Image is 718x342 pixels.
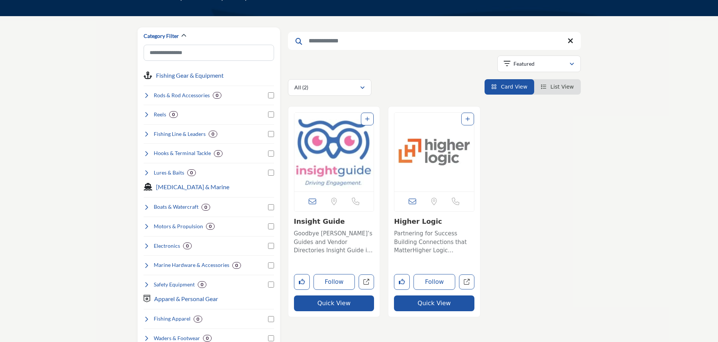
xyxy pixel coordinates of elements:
span: List View [550,84,574,90]
b: 0 [201,282,203,287]
b: 0 [217,151,220,156]
input: Select Motors & Propulsion checkbox [268,223,274,229]
h4: Reels: Spinning, baitcasting, and fly reels for fishing. [154,111,166,118]
h4: Marine Hardware & Accessories: Anchors, covers, docking, and hardware. [154,261,229,269]
span: Card View [501,84,527,90]
h4: Electronics: GPS, sonar, fish finders, and marine radios. [154,242,180,250]
h4: Boats & Watercraft: Fishing boats, kayaks, canoes, and inflatables. [154,203,198,211]
button: Follow [314,274,355,290]
button: Follow [414,274,455,290]
input: Select Safety Equipment checkbox [268,282,274,288]
a: Open Listing in new tab [394,113,474,191]
b: 0 [212,131,214,137]
p: All (2) [294,84,308,91]
b: 0 [209,224,212,229]
input: Select Hooks & Terminal Tackle checkbox [268,151,274,157]
p: Goodbye [PERSON_NAME]’s Guides and Vendor Directories Insight Guide is a business marketplace pla... [294,229,374,255]
input: Select Reels checkbox [268,111,274,118]
input: Search Category [144,45,274,61]
a: Higher Logic [394,217,442,225]
input: Select Rods & Rod Accessories checkbox [268,92,274,98]
input: Select Marine Hardware & Accessories checkbox [268,262,274,268]
b: 0 [172,112,175,117]
h4: Safety Equipment: Life jackets, first aid, and emergency supplies. [154,281,195,288]
b: 0 [206,336,209,341]
button: Quick View [294,295,374,311]
h4: Lures & Baits: Artificial and live bait, flies, and jigs. [154,169,184,176]
a: Partnering for Success Building Connections that MatterHigher Logic specializes in creating custo... [394,227,474,255]
div: 0 Results For Boats & Watercraft [201,204,210,211]
a: Add To List [465,116,470,122]
a: Goodbye [PERSON_NAME]’s Guides and Vendor Directories Insight Guide is a business marketplace pla... [294,227,374,255]
b: 0 [197,316,199,322]
h4: Fishing Apparel: Performance shirts, pants, jackets, and rain gear. [154,315,191,322]
a: Open Listing in new tab [294,113,374,191]
button: Fishing Gear & Equipment [156,71,224,80]
b: 0 [216,93,218,98]
li: List View [534,79,581,95]
div: 0 Results For Lures & Baits [187,169,196,176]
b: 0 [190,170,193,175]
p: Partnering for Success Building Connections that MatterHigher Logic specializes in creating custo... [394,229,474,255]
h4: Fishing Line & Leaders: Monofilament, fluorocarbon, and braided lines. [154,130,206,138]
img: Insight Guide [294,113,374,191]
h2: Category Filter [144,32,179,40]
a: Open higher-logic in new tab [459,274,474,290]
input: Select Fishing Line & Leaders checkbox [268,131,274,137]
a: View Card [491,84,527,90]
div: 0 Results For Safety Equipment [198,281,206,288]
h4: Hooks & Terminal Tackle: Hooks, weights, floats, snaps, and swivels. [154,149,211,157]
div: 0 Results For Marine Hardware & Accessories [232,262,241,269]
input: Select Waders & Footwear checkbox [268,335,274,341]
b: 0 [235,263,238,268]
h4: Waders & Footwear: Waders, boots, and water-ready shoes. [154,334,200,342]
div: 0 Results For Waders & Footwear [203,335,212,342]
input: Search Keyword [288,32,581,50]
input: Select Lures & Baits checkbox [268,170,274,176]
h4: Rods & Rod Accessories: Fishing rods and related gear for all styles. [154,92,210,99]
button: Like listing [294,274,310,290]
button: Featured [497,56,581,72]
h3: Insight Guide [294,217,374,226]
li: Card View [485,79,534,95]
div: 0 Results For Hooks & Terminal Tackle [214,150,223,157]
input: Select Electronics checkbox [268,243,274,249]
b: 0 [186,243,189,249]
div: 0 Results For Fishing Apparel [194,316,202,322]
button: Quick View [394,295,474,311]
div: 0 Results For Fishing Line & Leaders [209,131,217,137]
h3: Higher Logic [394,217,474,226]
b: 0 [204,205,207,210]
a: Insight Guide [294,217,345,225]
button: All (2) [288,79,371,96]
a: View List [541,84,574,90]
img: Higher Logic [394,113,474,191]
h3: Boating & Marine [156,182,229,191]
h4: Motors & Propulsion: Outboard and trolling motors for watercraft. [154,223,203,230]
p: Featured [514,60,535,68]
div: 0 Results For Motors & Propulsion [206,223,215,230]
div: 0 Results For Electronics [183,243,192,249]
a: Open insight-guide in new tab [359,274,374,290]
a: Add To List [365,116,370,122]
input: Select Fishing Apparel checkbox [268,316,274,322]
button: Apparel & Personal Gear [154,294,218,303]
button: Like listing [394,274,410,290]
input: Select Boats & Watercraft checkbox [268,204,274,210]
div: 0 Results For Rods & Rod Accessories [213,92,221,99]
div: 0 Results For Reels [169,111,178,118]
button: [MEDICAL_DATA] & Marine [156,182,229,191]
